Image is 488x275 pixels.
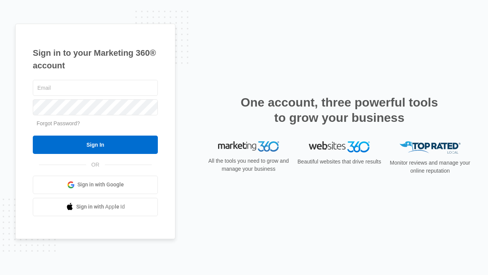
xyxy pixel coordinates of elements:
[37,120,80,126] a: Forgot Password?
[309,141,370,152] img: Websites 360
[76,203,125,211] span: Sign in with Apple Id
[400,141,461,154] img: Top Rated Local
[33,136,158,154] input: Sign In
[387,159,473,175] p: Monitor reviews and manage your online reputation
[86,161,105,169] span: OR
[206,157,291,173] p: All the tools you need to grow and manage your business
[33,176,158,194] a: Sign in with Google
[238,95,440,125] h2: One account, three powerful tools to grow your business
[218,141,279,152] img: Marketing 360
[33,47,158,72] h1: Sign in to your Marketing 360® account
[33,198,158,216] a: Sign in with Apple Id
[33,80,158,96] input: Email
[297,158,382,166] p: Beautiful websites that drive results
[77,181,124,189] span: Sign in with Google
